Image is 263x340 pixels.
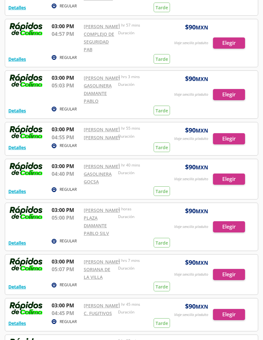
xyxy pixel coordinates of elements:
a: [PERSON_NAME] [84,259,120,265]
p: REGULAR [60,282,77,288]
p: REGULAR [60,143,77,149]
p: REGULAR [60,106,77,112]
a: COMPLEJO DE SEGURIDAD PAB [84,31,114,53]
button: Detalles [8,188,26,195]
p: REGULAR [60,55,77,61]
a: [PERSON_NAME] [84,303,120,309]
p: REGULAR [60,238,77,244]
button: Detalles [8,144,26,151]
a: PLAZA DIAMANTE PABLO SILV [84,215,109,236]
p: REGULAR [60,319,77,325]
a: SORIANA DE LA VILLA [84,266,110,280]
button: Detalles [8,107,26,114]
a: GASOLINERA DIAMANTE PABLO [84,83,112,104]
a: [PERSON_NAME] [84,23,120,29]
button: Detalles [8,239,26,246]
a: [PERSON_NAME] [84,207,120,213]
button: Detalles [8,283,26,290]
p: REGULAR [60,187,77,192]
a: [PERSON_NAME] [84,75,120,81]
button: Detalles [8,320,26,327]
p: REGULAR [60,3,77,9]
a: [PERSON_NAME] [84,134,120,141]
button: Detalles [8,56,26,62]
a: [PERSON_NAME] [84,126,120,133]
a: C. FUGITIVOS [84,310,112,316]
a: [PERSON_NAME] [84,163,120,169]
button: Detalles [8,4,26,11]
a: GASOLINERA GOCSA [84,171,112,185]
